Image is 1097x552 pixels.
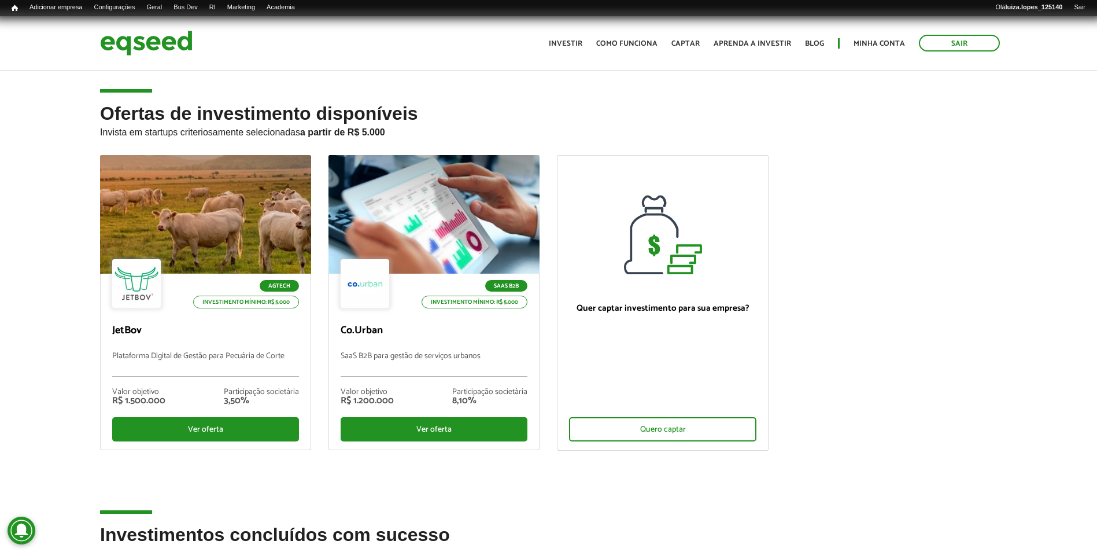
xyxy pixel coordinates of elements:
p: Agtech [260,280,299,292]
div: Valor objetivo [112,388,165,396]
a: Bus Dev [168,3,204,12]
strong: luiza.lopes_125140 [1006,3,1063,10]
a: Como funciona [596,40,658,47]
div: 3,50% [224,396,299,406]
a: Aprenda a investir [714,40,791,47]
div: 8,10% [452,396,527,406]
p: Investimento mínimo: R$ 5.000 [193,296,299,308]
div: Participação societária [452,388,527,396]
a: Marketing [221,3,261,12]
p: Plataforma Digital de Gestão para Pecuária de Corte [112,352,299,377]
a: Oláluiza.lopes_125140 [989,3,1068,12]
div: Ver oferta [341,417,527,441]
a: Configurações [88,3,141,12]
h2: Ofertas de investimento disponíveis [100,104,997,155]
p: Quer captar investimento para sua empresa? [569,303,756,314]
span: Início [12,4,18,12]
div: Quero captar [569,417,756,441]
p: SaaS B2B para gestão de serviços urbanos [341,352,527,377]
p: JetBov [112,325,299,337]
p: Invista em startups criteriosamente selecionadas [100,124,997,138]
strong: a partir de R$ 5.000 [300,127,385,137]
div: Participação societária [224,388,299,396]
a: Quer captar investimento para sua empresa? Quero captar [557,155,768,451]
a: Blog [805,40,824,47]
a: Captar [671,40,700,47]
p: Investimento mínimo: R$ 5.000 [422,296,527,308]
div: Valor objetivo [341,388,394,396]
div: R$ 1.500.000 [112,396,165,406]
a: Sair [1068,3,1091,12]
a: Minha conta [854,40,905,47]
p: Co.Urban [341,325,527,337]
a: Academia [261,3,301,12]
a: Sair [919,35,1000,51]
a: Agtech Investimento mínimo: R$ 5.000 JetBov Plataforma Digital de Gestão para Pecuária de Corte V... [100,155,311,450]
a: RI [204,3,221,12]
a: SaaS B2B Investimento mínimo: R$ 5.000 Co.Urban SaaS B2B para gestão de serviços urbanos Valor ob... [328,155,540,450]
a: Início [6,3,24,14]
a: Adicionar empresa [24,3,88,12]
div: Ver oferta [112,417,299,441]
div: R$ 1.200.000 [341,396,394,406]
a: Investir [549,40,582,47]
img: EqSeed [100,28,193,58]
p: SaaS B2B [485,280,527,292]
a: Geral [141,3,168,12]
